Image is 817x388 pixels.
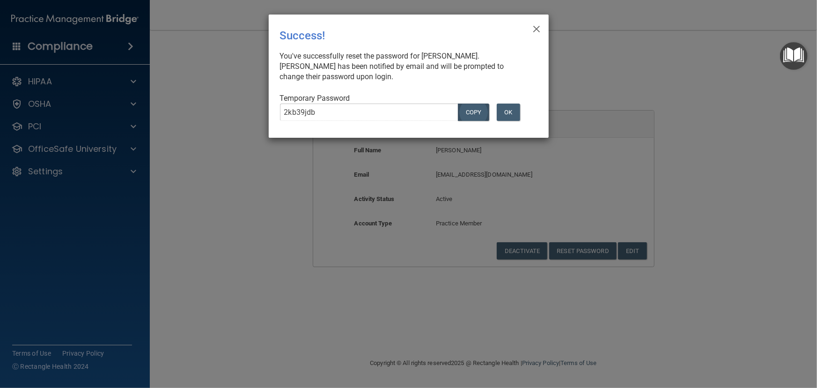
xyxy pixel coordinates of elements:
[780,42,808,70] button: Open Resource Center
[280,94,350,103] span: Temporary Password
[655,321,806,359] iframe: Drift Widget Chat Controller
[497,104,520,121] button: OK
[280,22,499,49] div: Success!
[532,18,541,37] span: ×
[280,51,530,82] div: You've successfully reset the password for [PERSON_NAME]. [PERSON_NAME] has been notified by emai...
[458,104,489,121] button: COPY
